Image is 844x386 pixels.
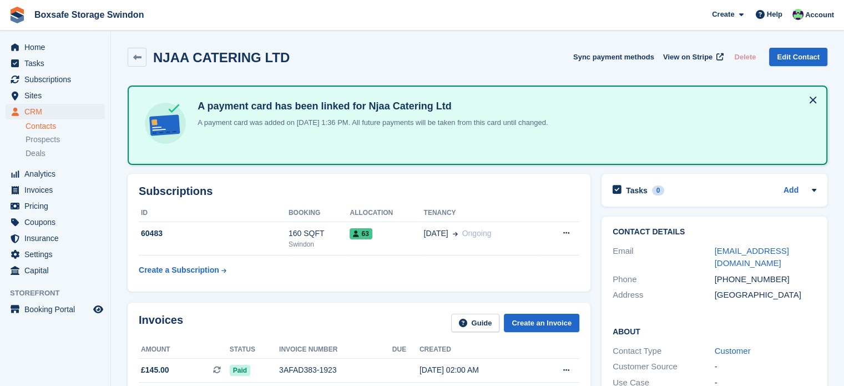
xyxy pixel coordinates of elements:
[652,186,665,195] div: 0
[712,9,734,20] span: Create
[6,56,105,71] a: menu
[26,134,105,146] a: Prospects
[6,198,105,214] a: menu
[139,204,289,222] th: ID
[9,7,26,23] img: stora-icon-8386f47178a22dfd0bd8f6a31ec36ba5ce8667c1dd55bd0f319d3a0aa187defe.svg
[24,166,91,182] span: Analytics
[659,48,726,66] a: View on Stripe
[423,228,448,239] span: [DATE]
[613,228,816,237] h2: Contact Details
[784,184,798,197] a: Add
[451,314,500,332] a: Guide
[193,100,548,113] h4: A payment card has been linked for Njaa Catering Ltd
[6,230,105,246] a: menu
[613,273,715,286] div: Phone
[24,182,91,198] span: Invoices
[24,88,91,103] span: Sites
[715,360,817,373] div: -
[613,325,816,337] h2: About
[769,48,827,66] a: Edit Contact
[715,246,789,268] a: [EMAIL_ADDRESS][DOMAIN_NAME]
[141,364,169,376] span: £145.00
[392,341,420,359] th: Due
[792,9,803,20] img: Kim Virabi
[613,289,715,302] div: Address
[193,117,548,128] p: A payment card was added on [DATE] 1:36 PM. All future payments will be taken from this card unti...
[6,263,105,278] a: menu
[289,239,350,249] div: Swindon
[24,302,91,317] span: Booking Portal
[6,302,105,317] a: menu
[279,341,392,359] th: Invoice number
[6,72,105,87] a: menu
[350,204,423,222] th: Allocation
[289,204,350,222] th: Booking
[26,121,105,132] a: Contacts
[626,186,648,195] h2: Tasks
[139,264,219,276] div: Create a Subscription
[153,50,290,65] h2: NJAA CATERING LTD
[10,288,110,299] span: Storefront
[805,9,834,21] span: Account
[142,100,189,147] img: card-linked-ebf98d0992dc2aeb22e95c0e3c79077019eb2392cfd83c6a337811c24bc77127.svg
[663,52,712,63] span: View on Stripe
[613,345,715,358] div: Contact Type
[6,214,105,230] a: menu
[613,360,715,373] div: Customer Source
[24,39,91,55] span: Home
[139,228,289,239] div: 60483
[30,6,148,24] a: Boxsafe Storage Swindon
[730,48,760,66] button: Delete
[139,185,579,198] h2: Subscriptions
[462,229,492,238] span: Ongoing
[24,214,91,230] span: Coupons
[715,273,817,286] div: [PHONE_NUMBER]
[24,72,91,87] span: Subscriptions
[767,9,782,20] span: Help
[26,134,60,145] span: Prospects
[504,314,579,332] a: Create an Invoice
[420,364,534,376] div: [DATE] 02:00 AM
[6,247,105,262] a: menu
[92,303,105,316] a: Preview store
[24,56,91,71] span: Tasks
[289,228,350,239] div: 160 SQFT
[139,341,230,359] th: Amount
[24,247,91,262] span: Settings
[6,166,105,182] a: menu
[24,263,91,278] span: Capital
[230,365,250,376] span: Paid
[420,341,534,359] th: Created
[423,204,539,222] th: Tenancy
[26,148,46,159] span: Deals
[26,148,105,159] a: Deals
[715,289,817,302] div: [GEOGRAPHIC_DATA]
[6,104,105,119] a: menu
[573,48,654,66] button: Sync payment methods
[6,88,105,103] a: menu
[6,182,105,198] a: menu
[279,364,392,376] div: 3AFAD383-1923
[139,314,183,332] h2: Invoices
[6,39,105,55] a: menu
[139,260,226,280] a: Create a Subscription
[24,104,91,119] span: CRM
[230,341,279,359] th: Status
[350,228,372,239] span: 63
[24,230,91,246] span: Insurance
[24,198,91,214] span: Pricing
[613,245,715,270] div: Email
[715,346,751,355] a: Customer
